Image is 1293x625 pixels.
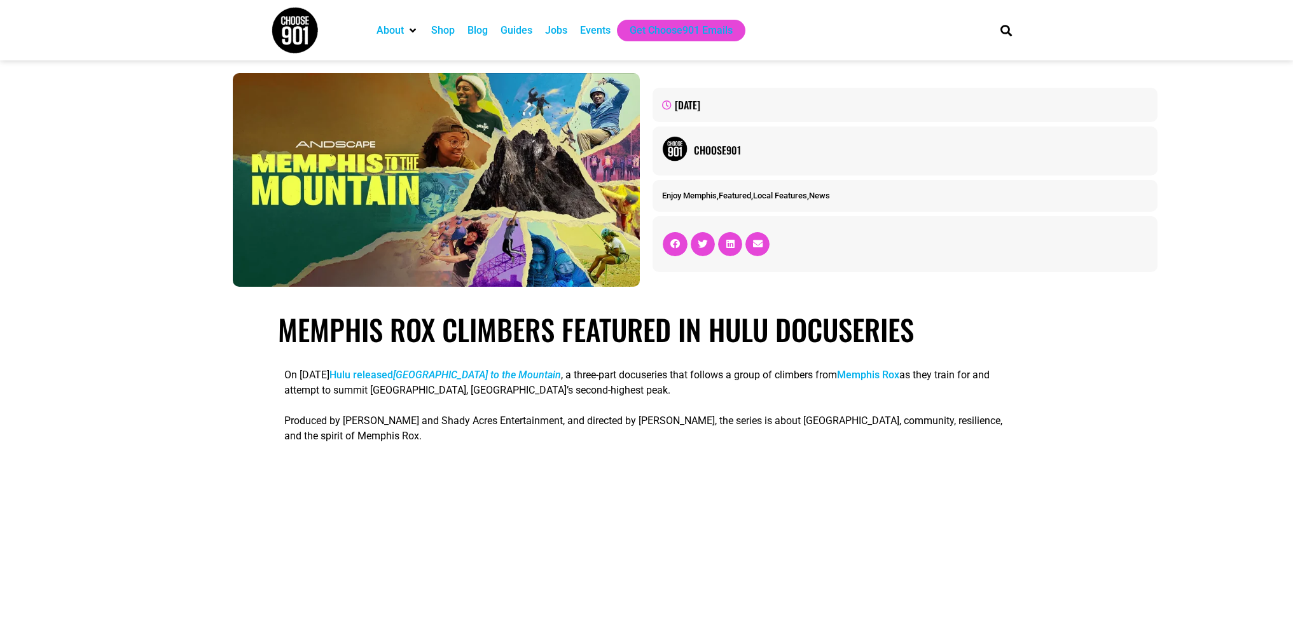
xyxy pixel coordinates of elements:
a: Events [580,23,611,38]
div: Share on email [745,232,770,256]
div: Share on facebook [663,232,687,256]
a: News [809,191,830,200]
div: About [370,20,425,41]
a: Hulu released[GEOGRAPHIC_DATA] to the Mountain [329,369,561,381]
a: Guides [501,23,532,38]
a: Shop [431,23,455,38]
span: , , , [662,191,830,200]
a: About [377,23,404,38]
p: On [DATE] , a three-part docuseries that follows a group of climbers from as they train for and a... [284,367,1009,398]
a: Jobs [545,23,567,38]
p: Produced by [PERSON_NAME] and Shady Acres Entertainment, and directed by [PERSON_NAME], the serie... [284,413,1009,444]
div: Share on linkedin [718,232,742,256]
div: Search [995,20,1016,41]
a: Featured [719,191,751,200]
a: Choose901 [694,142,1147,158]
a: Memphis Rox [837,369,899,381]
a: Get Choose901 Emails [630,23,733,38]
nav: Main nav [370,20,978,41]
time: [DATE] [675,97,700,113]
div: Share on twitter [691,232,715,256]
a: Enjoy Memphis [662,191,717,200]
a: Blog [467,23,488,38]
a: Local Features [753,191,807,200]
img: Picture of Choose901 [662,136,688,161]
h1: Memphis Rox Climbers Featured in Hulu Docuseries [278,312,1016,347]
em: [GEOGRAPHIC_DATA] to the Mountain [393,369,561,381]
